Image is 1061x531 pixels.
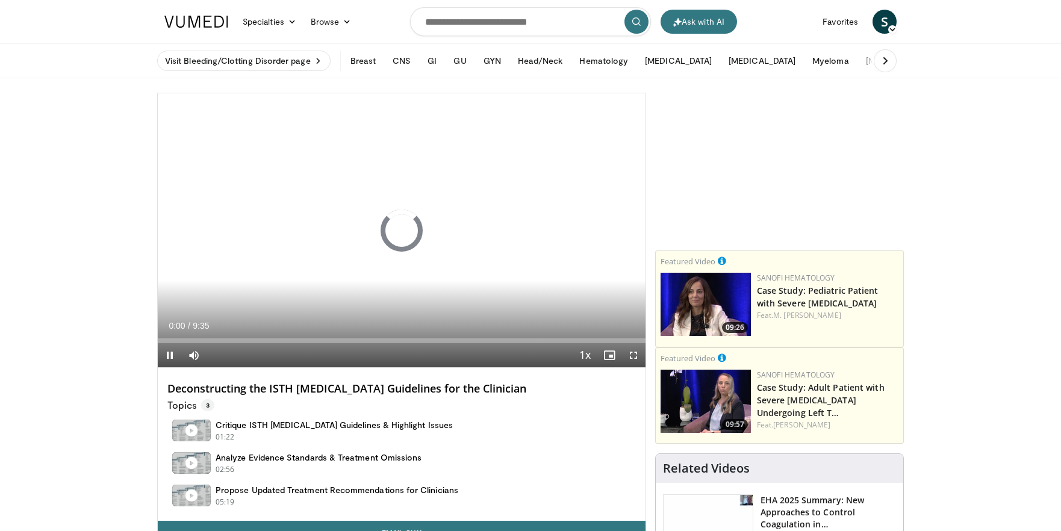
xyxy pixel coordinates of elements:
[757,370,835,380] a: Sanofi Hematology
[815,10,865,34] a: Favorites
[216,464,235,475] p: 02:56
[722,419,748,430] span: 09:57
[216,452,422,463] h4: Analyze Evidence Standards & Treatment Omissions
[597,343,621,367] button: Enable picture-in-picture mode
[661,353,715,364] small: Featured Video
[663,461,750,476] h4: Related Videos
[216,432,235,442] p: 01:22
[164,16,228,28] img: VuMedi Logo
[773,310,841,320] a: M. [PERSON_NAME]
[303,10,359,34] a: Browse
[343,49,383,73] button: Breast
[661,10,737,34] button: Ask with AI
[235,10,303,34] a: Specialties
[638,49,719,73] button: [MEDICAL_DATA]
[721,49,803,73] button: [MEDICAL_DATA]
[410,7,651,36] input: Search topics, interventions
[573,343,597,367] button: Playback Rate
[476,49,508,73] button: GYN
[216,485,458,495] h4: Propose Updated Treatment Recommendations for Clinicians
[722,322,748,333] span: 09:26
[689,93,870,243] iframe: Advertisement
[661,370,751,433] img: 9bb8e921-2ce4-47af-9b13-3720f1061bf9.png.150x105_q85_crop-smart_upscale.png
[621,343,646,367] button: Fullscreen
[193,321,209,331] span: 9:35
[158,338,646,343] div: Progress Bar
[805,49,856,73] button: Myeloma
[167,399,214,411] p: Topics
[757,285,879,309] a: Case Study: Pediatric Patient with Severe [MEDICAL_DATA]
[757,382,885,418] a: Case Study: Adult Patient with Severe [MEDICAL_DATA] Undergoing Left T…
[757,420,898,430] div: Feat.
[757,310,898,321] div: Feat.
[761,494,896,530] h3: EHA 2025 Summary: New Approaches to Control Coagulation in [GEOGRAPHIC_DATA]
[167,382,636,396] h4: Deconstructing the ISTH [MEDICAL_DATA] Guidelines for the Clinician
[188,321,190,331] span: /
[773,420,830,430] a: [PERSON_NAME]
[661,370,751,433] a: 09:57
[420,49,444,73] button: GI
[661,273,751,336] a: 09:26
[158,93,646,368] video-js: Video Player
[446,49,473,73] button: GU
[157,51,331,71] a: Visit Bleeding/Clotting Disorder page
[216,420,453,430] h4: Critique ISTH [MEDICAL_DATA] Guidelines & Highlight Issues
[158,343,182,367] button: Pause
[661,273,751,336] img: 56c5d946-bae5-4321-8a51-81bab4a488ce.png.150x105_q85_crop-smart_upscale.png
[572,49,635,73] button: Hematology
[385,49,418,73] button: CNS
[169,321,185,331] span: 0:00
[511,49,570,73] button: Head/Neck
[661,256,715,267] small: Featured Video
[216,497,235,508] p: 05:19
[201,399,214,411] span: 3
[859,49,940,73] button: [MEDICAL_DATA]
[757,273,835,283] a: Sanofi Hematology
[873,10,897,34] a: S
[182,343,206,367] button: Mute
